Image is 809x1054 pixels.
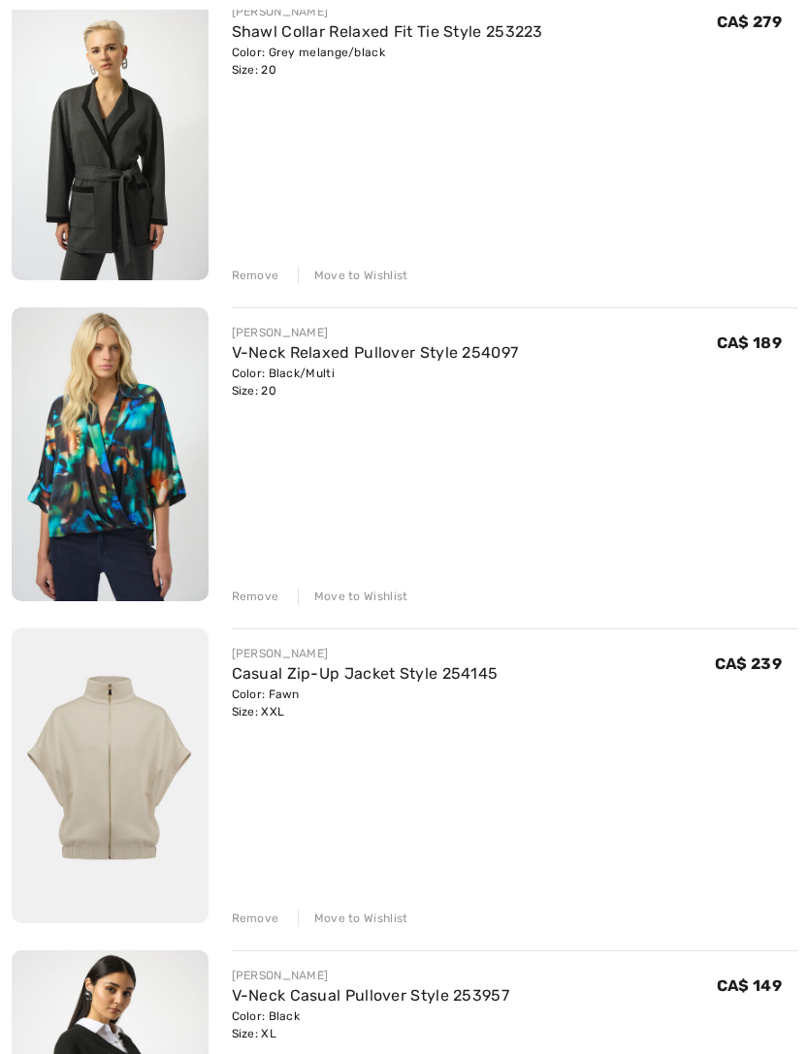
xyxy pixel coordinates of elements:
[717,334,782,352] span: CA$ 189
[232,910,279,927] div: Remove
[232,22,543,41] a: Shawl Collar Relaxed Fit Tie Style 253223
[715,655,782,673] span: CA$ 239
[232,645,499,662] div: [PERSON_NAME]
[232,365,519,399] div: Color: Black/Multi Size: 20
[12,628,209,923] img: Casual Zip-Up Jacket Style 254145
[298,588,408,605] div: Move to Wishlist
[232,588,279,605] div: Remove
[232,324,519,341] div: [PERSON_NAME]
[232,267,279,284] div: Remove
[298,910,408,927] div: Move to Wishlist
[232,1007,510,1042] div: Color: Black Size: XL
[232,664,499,683] a: Casual Zip-Up Jacket Style 254145
[717,13,782,31] span: CA$ 279
[232,686,499,720] div: Color: Fawn Size: XXL
[298,267,408,284] div: Move to Wishlist
[232,967,510,984] div: [PERSON_NAME]
[717,976,782,995] span: CA$ 149
[12,307,209,601] img: V-Neck Relaxed Pullover Style 254097
[232,44,543,79] div: Color: Grey melange/black Size: 20
[232,986,510,1005] a: V-Neck Casual Pullover Style 253957
[232,343,519,362] a: V-Neck Relaxed Pullover Style 254097
[232,3,543,20] div: [PERSON_NAME]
